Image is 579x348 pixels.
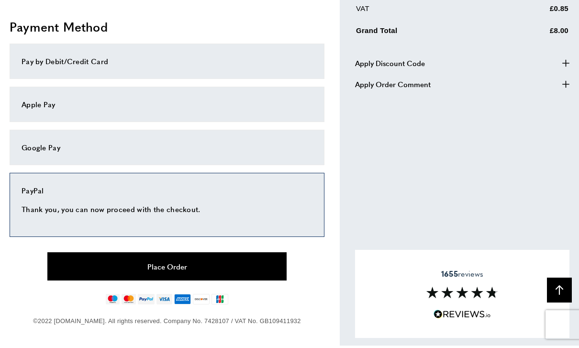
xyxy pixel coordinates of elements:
img: visa [156,296,172,307]
img: maestro [106,296,120,307]
img: discover [193,296,210,307]
td: £0.85 [502,5,568,24]
img: american-express [174,296,191,307]
img: Reviews section [426,289,498,301]
img: paypal [138,296,155,307]
td: £8.00 [502,26,568,46]
img: jcb [212,296,228,307]
img: mastercard [122,296,135,307]
strong: 1655 [441,270,458,281]
div: Apple Pay [22,101,312,112]
p: Thank you, you can now proceed with the checkout. [22,206,312,217]
span: reviews [441,271,483,281]
button: Place Order [47,255,287,283]
div: Pay by Debit/Credit Card [22,58,312,69]
div: Google Pay [22,144,312,156]
td: Grand Total [356,26,501,46]
span: ©2022 [DOMAIN_NAME]. All rights reserved. Company No. 7428107 / VAT No. GB109411932 [33,320,301,327]
div: PayPal [22,187,312,199]
span: Apply Order Comment [355,81,431,92]
img: Reviews.io 5 stars [434,312,491,321]
td: VAT [356,5,501,24]
span: Apply Discount Code [355,60,425,71]
h2: Payment Method [10,21,324,38]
